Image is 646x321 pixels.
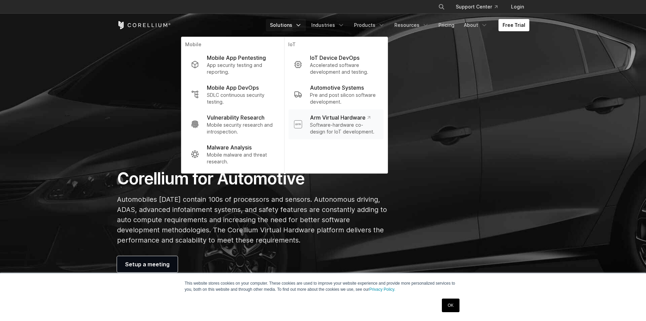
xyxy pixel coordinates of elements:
[390,19,433,31] a: Resources
[207,113,265,122] p: Vulnerability Research
[207,92,274,105] p: SDLC continuous security testing.
[435,1,448,13] button: Search
[350,19,389,31] a: Products
[185,280,462,292] p: This website stores cookies on your computer. These cookies are used to improve your website expe...
[185,41,280,50] p: Mobile
[288,79,383,109] a: Automotive Systems Pre and post silicon software development.
[310,84,364,92] p: Automotive Systems
[266,19,306,31] a: Solutions
[117,21,171,29] a: Corellium Home
[207,54,266,62] p: Mobile App Pentesting
[266,19,529,31] div: Navigation Menu
[185,139,280,169] a: Malware Analysis Mobile malware and threat research.
[207,122,274,135] p: Mobile security research and introspection.
[288,109,383,139] a: Arm Virtual Hardware Software-hardware co-design for IoT development.
[185,79,280,109] a: Mobile App DevOps SDLC continuous security testing.
[434,19,458,31] a: Pricing
[310,92,378,105] p: Pre and post silicon software development.
[117,194,387,245] p: Automobiles [DATE] contain 100s of processors and sensors. Autonomous driving, ADAS, advanced inf...
[442,299,459,312] a: OK
[310,122,378,135] p: Software-hardware co-design for IoT development.
[288,41,383,50] p: IoT
[369,287,395,292] a: Privacy Policy.
[310,113,370,122] p: Arm Virtual Hardware
[450,1,503,13] a: Support Center
[185,50,280,79] a: Mobile App Pentesting App security testing and reporting.
[207,143,252,151] p: Malware Analysis
[207,62,274,75] p: App security testing and reporting.
[207,84,259,92] p: Mobile App DevOps
[310,54,359,62] p: IoT Device DevOps
[207,151,274,165] p: Mobile malware and threat research.
[125,260,170,268] span: Setup a meeting
[460,19,492,31] a: About
[506,1,529,13] a: Login
[430,1,529,13] div: Navigation Menu
[307,19,349,31] a: Industries
[498,19,529,31] a: Free Trial
[310,62,378,75] p: Accelerated software development and testing.
[117,168,387,189] h1: Corellium for Automotive
[117,256,178,272] a: Setup a meeting
[185,109,280,139] a: Vulnerability Research Mobile security research and introspection.
[288,50,383,79] a: IoT Device DevOps Accelerated software development and testing.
